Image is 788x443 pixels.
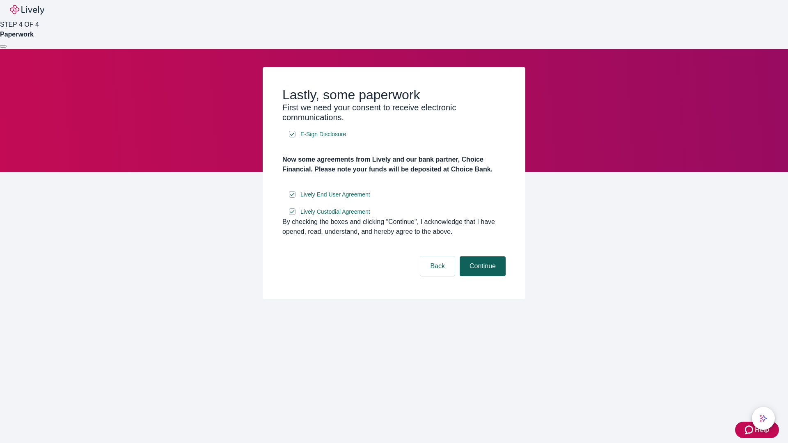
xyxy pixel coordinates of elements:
[420,256,455,276] button: Back
[10,5,44,15] img: Lively
[299,129,348,139] a: e-sign disclosure document
[282,103,506,122] h3: First we need your consent to receive electronic communications.
[299,190,372,200] a: e-sign disclosure document
[300,208,370,216] span: Lively Custodial Agreement
[282,87,506,103] h2: Lastly, some paperwork
[300,130,346,139] span: E-Sign Disclosure
[759,414,767,422] svg: Lively AI Assistant
[282,217,506,237] div: By checking the boxes and clicking “Continue", I acknowledge that I have opened, read, understand...
[745,425,755,435] svg: Zendesk support icon
[299,207,372,217] a: e-sign disclosure document
[755,425,769,435] span: Help
[460,256,506,276] button: Continue
[752,407,775,430] button: chat
[282,155,506,174] h4: Now some agreements from Lively and our bank partner, Choice Financial. Please note your funds wi...
[300,190,370,199] span: Lively End User Agreement
[735,422,779,438] button: Zendesk support iconHelp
